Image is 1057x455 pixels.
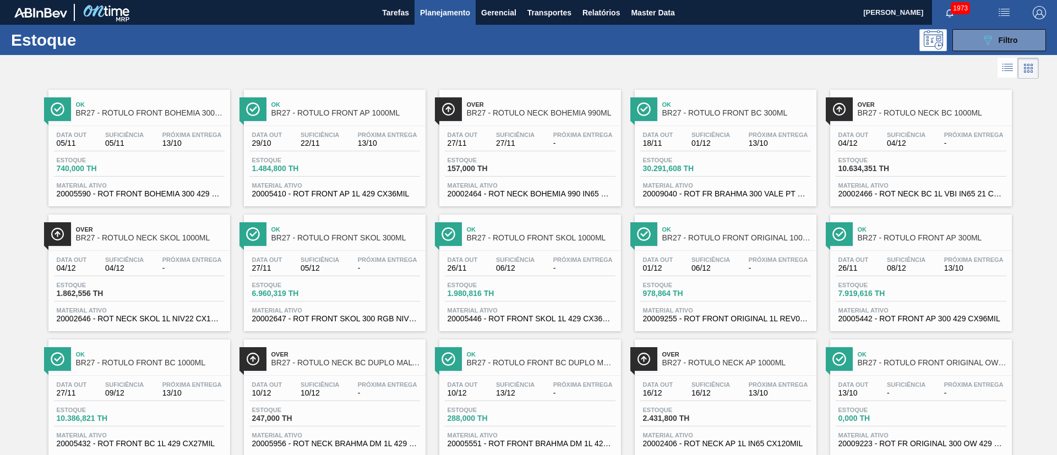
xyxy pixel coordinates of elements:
span: 04/12 [887,139,925,147]
span: Suficiência [691,381,730,388]
span: Data out [838,381,869,388]
span: 05/12 [301,264,339,272]
span: Over [662,351,811,358]
span: Próxima Entrega [944,256,1004,263]
span: 20009223 - ROT FR ORIGINAL 300 OW 429 REV03 CX60MIL [838,440,1004,448]
span: Gerencial [481,6,516,19]
span: Suficiência [301,131,339,138]
span: BR27 - RÓTULO FRONT BC 300ML [662,109,811,117]
span: 20009255 - ROT FRONT ORIGINAL 1L REV02 CX27MIL [643,315,808,323]
img: Ícone [637,352,651,366]
span: BR27 - RÓTULO FRONT BOHEMIA 300ML [76,109,225,117]
span: 740,000 TH [57,165,134,173]
button: Notificações [932,5,967,20]
img: Ícone [832,352,846,366]
span: Data out [252,131,282,138]
span: BR27 - RÓTULO FRONT SKOL 1000ML [467,234,615,242]
span: Data out [838,256,869,263]
span: 13/10 [162,139,222,147]
img: Ícone [832,102,846,116]
span: 18/11 [643,139,673,147]
span: 27/11 [496,139,535,147]
span: Ok [76,101,225,108]
img: Ícone [637,227,651,241]
span: Material ativo [57,182,222,189]
span: 29/10 [252,139,282,147]
span: 26/11 [838,264,869,272]
span: 20002464 - ROT NECK BOHEMIA 990 IN65 21 CX64MIL [448,190,613,198]
span: Material ativo [252,307,417,314]
span: Estoque [252,157,329,163]
span: BR27 - RÓTULO FRONT BC DUPLO MALTE 1000ML [467,359,615,367]
span: Material ativo [643,432,808,438]
span: - [358,264,417,272]
span: 10/12 [301,389,339,397]
span: 01/12 [691,139,730,147]
img: Ícone [246,352,260,366]
span: 27/11 [252,264,282,272]
span: BR27 - RÓTULO FRONT AP 1000ML [271,109,420,117]
span: Ok [271,226,420,233]
span: 7.919,616 TH [838,289,916,298]
span: Suficiência [105,131,144,138]
a: ÍconeOverBR27 - RÓTULO NECK SKOL 1000MLData out04/12Suficiência04/12Próxima Entrega-Estoque1.862,... [40,206,236,331]
span: - [944,389,1004,397]
span: Suficiência [301,256,339,263]
span: 04/12 [57,264,87,272]
span: 01/12 [643,264,673,272]
span: 13/10 [749,139,808,147]
span: Estoque [448,407,525,413]
span: Tarefas [382,6,409,19]
span: 20002406 - ROT NECK AP 1L IN65 CX120MIL [643,440,808,448]
span: Suficiência [887,131,925,138]
span: 20002647 - ROT FRONT SKOL 300 RGB NIV22 CX97,2MIL [252,315,417,323]
span: Suficiência [496,131,535,138]
span: Estoque [838,407,916,413]
span: 20005442 - ROT FRONT AP 300 429 CX96MIL [838,315,1004,323]
span: Material ativo [57,432,222,438]
span: Suficiência [691,131,730,138]
img: Ícone [832,227,846,241]
span: 1.862,556 TH [57,289,134,298]
img: Ícone [442,227,455,241]
span: Material ativo [838,307,1004,314]
span: - [553,264,613,272]
span: 10.386,821 TH [57,414,134,423]
span: Suficiência [105,381,144,388]
span: Suficiência [496,381,535,388]
span: Ok [858,226,1006,233]
img: Ícone [442,102,455,116]
span: Material ativo [448,307,613,314]
span: 2.431,800 TH [643,414,720,423]
a: ÍconeOkBR27 - RÓTULO FRONT BC 300MLData out18/11Suficiência01/12Próxima Entrega13/10Estoque30.291... [626,81,822,206]
span: Data out [643,256,673,263]
span: 247,000 TH [252,414,329,423]
span: Estoque [57,407,134,413]
span: Material ativo [448,432,613,438]
h1: Estoque [11,34,176,46]
span: Próxima Entrega [358,131,417,138]
span: 16/12 [643,389,673,397]
span: Data out [57,256,87,263]
span: Estoque [643,157,720,163]
span: 20005432 - ROT FRONT BC 1L 429 CX27MIL [57,440,222,448]
span: Próxima Entrega [162,256,222,263]
span: Planejamento [420,6,470,19]
span: 13/10 [838,389,869,397]
span: Próxima Entrega [553,256,613,263]
span: - [553,389,613,397]
img: Logout [1033,6,1046,19]
span: Material ativo [643,307,808,314]
span: BR27 - RÓTULO FRONT BC 1000ML [76,359,225,367]
span: Ok [271,101,420,108]
a: ÍconeOkBR27 - RÓTULO FRONT SKOL 1000MLData out26/11Suficiência06/12Próxima Entrega-Estoque1.980,8... [431,206,626,331]
span: Data out [838,131,869,138]
span: 20002646 - ROT NECK SKOL 1L NIV22 CX138,6MIL [57,315,222,323]
img: userActions [998,6,1011,19]
span: Data out [57,381,87,388]
span: Over [76,226,225,233]
span: 10/12 [252,389,282,397]
img: Ícone [637,102,651,116]
span: 05/11 [105,139,144,147]
span: - [162,264,222,272]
